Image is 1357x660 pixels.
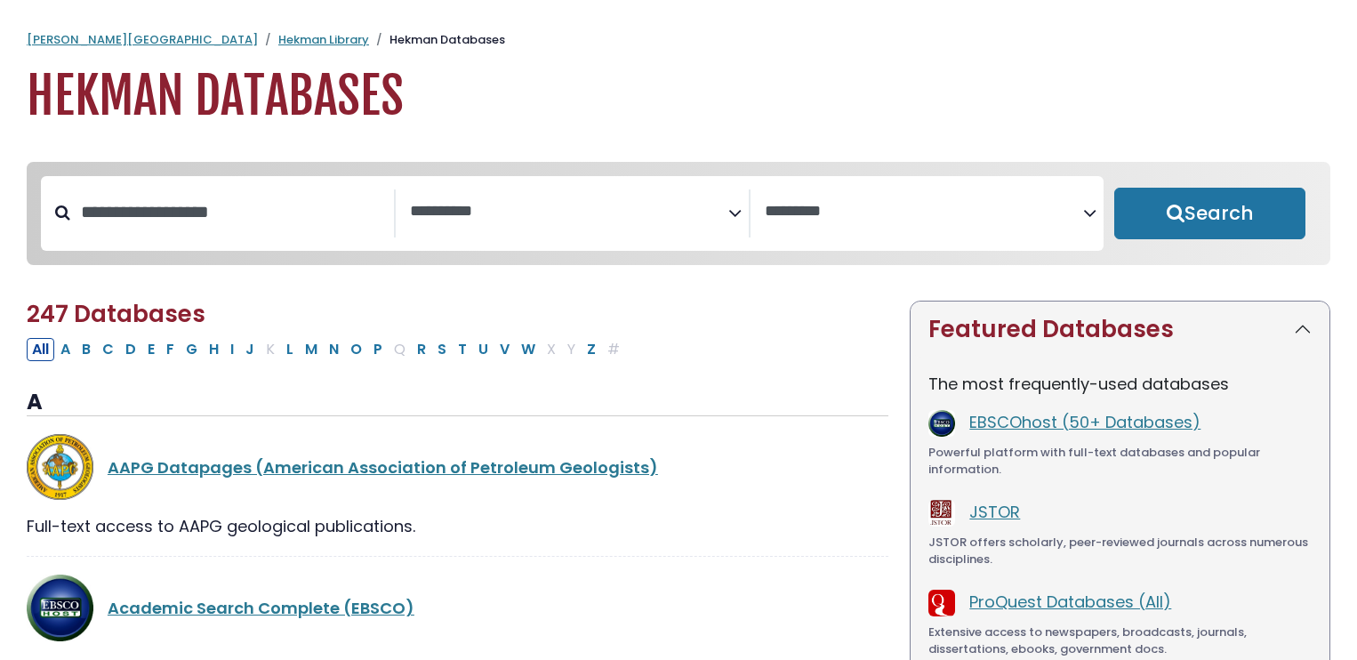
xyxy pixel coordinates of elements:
[225,338,239,361] button: Filter Results I
[410,203,728,221] textarea: Search
[368,338,388,361] button: Filter Results P
[453,338,472,361] button: Filter Results T
[204,338,224,361] button: Filter Results H
[473,338,494,361] button: Filter Results U
[969,591,1171,613] a: ProQuest Databases (All)
[412,338,431,361] button: Filter Results R
[969,501,1020,523] a: JSTOR
[27,67,1330,126] h1: Hekman Databases
[765,203,1083,221] textarea: Search
[369,31,505,49] li: Hekman Databases
[928,534,1312,568] div: JSTOR offers scholarly, peer-reviewed journals across numerous disciplines.
[27,514,888,538] div: Full-text access to AAPG geological publications.
[27,298,205,330] span: 247 Databases
[161,338,180,361] button: Filter Results F
[928,624,1312,658] div: Extensive access to newspapers, broadcasts, journals, dissertations, ebooks, government docs.
[300,338,323,361] button: Filter Results M
[97,338,119,361] button: Filter Results C
[928,444,1312,479] div: Powerful platform with full-text databases and popular information.
[181,338,203,361] button: Filter Results G
[240,338,260,361] button: Filter Results J
[494,338,515,361] button: Filter Results V
[142,338,160,361] button: Filter Results E
[582,338,601,361] button: Filter Results Z
[108,597,414,619] a: Academic Search Complete (EBSCO)
[27,390,888,416] h3: A
[27,338,54,361] button: All
[928,372,1312,396] p: The most frequently-used databases
[27,31,1330,49] nav: breadcrumb
[432,338,452,361] button: Filter Results S
[108,456,658,479] a: AAPG Datapages (American Association of Petroleum Geologists)
[27,337,627,359] div: Alpha-list to filter by first letter of database name
[911,302,1329,358] button: Featured Databases
[27,31,258,48] a: [PERSON_NAME][GEOGRAPHIC_DATA]
[27,162,1330,265] nav: Search filters
[55,338,76,361] button: Filter Results A
[345,338,367,361] button: Filter Results O
[969,411,1200,433] a: EBSCOhost (50+ Databases)
[278,31,369,48] a: Hekman Library
[70,197,394,227] input: Search database by title or keyword
[1114,188,1305,239] button: Submit for Search Results
[120,338,141,361] button: Filter Results D
[516,338,541,361] button: Filter Results W
[281,338,299,361] button: Filter Results L
[76,338,96,361] button: Filter Results B
[324,338,344,361] button: Filter Results N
